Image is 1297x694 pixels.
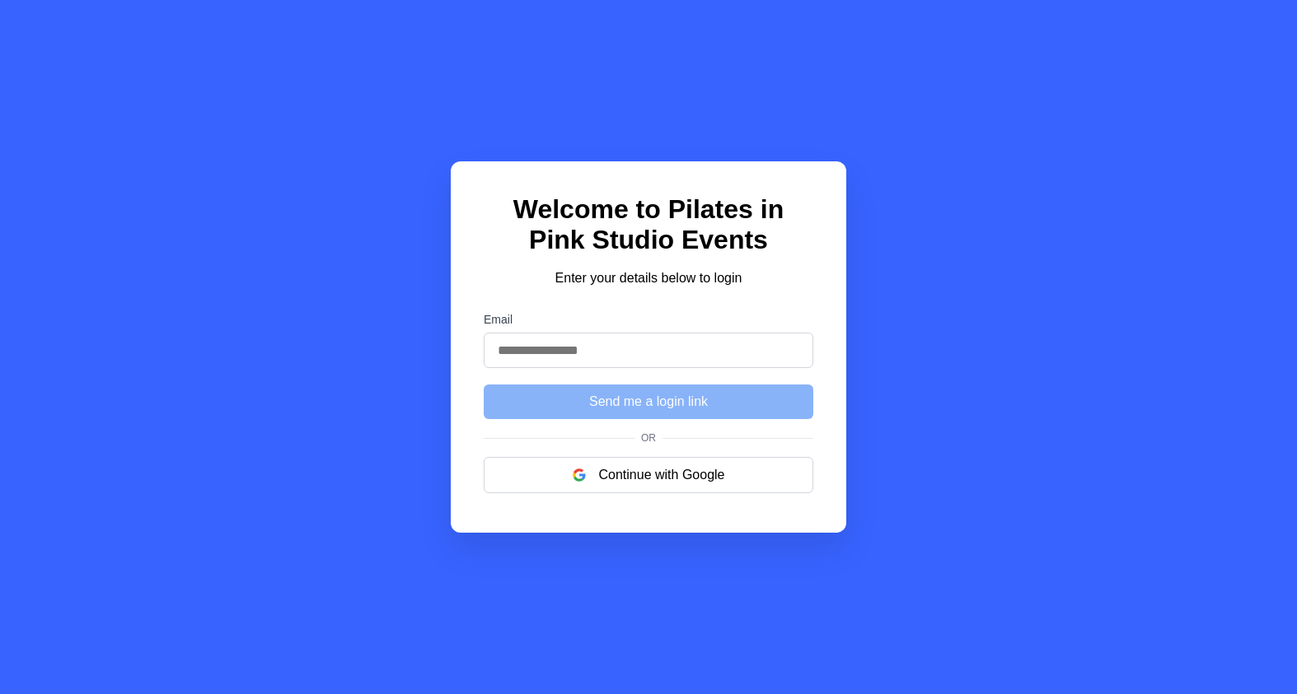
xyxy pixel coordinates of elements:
img: google logo [573,468,586,482]
label: Email [484,313,813,326]
p: Enter your details below to login [484,268,813,288]
span: Or [634,432,663,444]
button: Send me a login link [484,384,813,419]
button: Continue with Google [484,457,813,493]
h1: Welcome to Pilates in Pink Studio Events [484,194,813,255]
